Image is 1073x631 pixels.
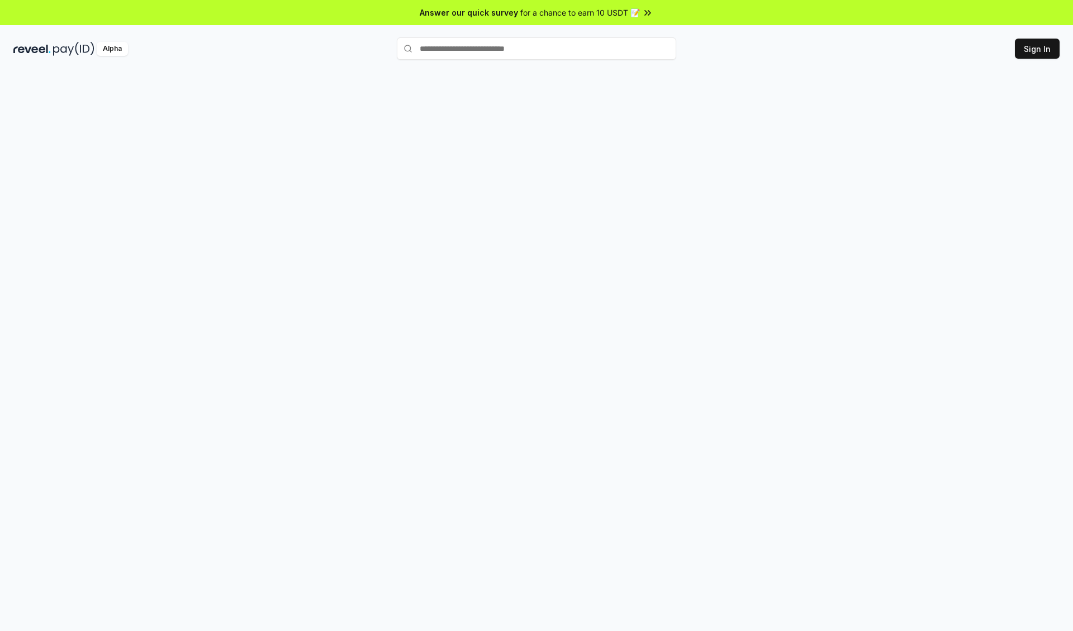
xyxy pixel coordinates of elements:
img: reveel_dark [13,42,51,56]
span: for a chance to earn 10 USDT 📝 [520,7,640,18]
span: Answer our quick survey [420,7,518,18]
button: Sign In [1015,39,1060,59]
img: pay_id [53,42,94,56]
div: Alpha [97,42,128,56]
